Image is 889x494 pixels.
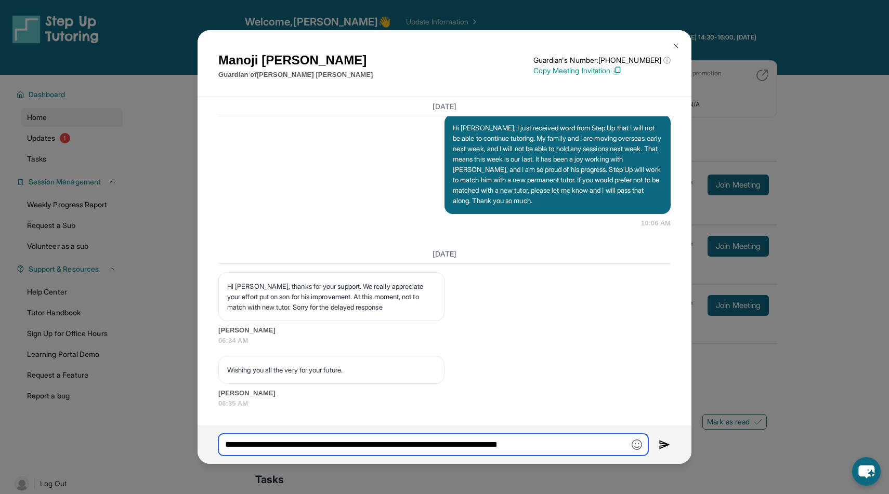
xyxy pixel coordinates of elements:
[218,51,373,70] h1: Manoji [PERSON_NAME]
[218,101,671,112] h3: [DATE]
[218,70,373,80] p: Guardian of [PERSON_NAME] [PERSON_NAME]
[218,336,671,346] span: 06:34 AM
[227,281,436,312] p: Hi [PERSON_NAME], thanks for your support. We really appreciate your effort put on son for his im...
[672,42,680,50] img: Close Icon
[632,439,642,450] img: Emoji
[227,365,436,375] p: Wishing you all the very for your future.
[659,438,671,451] img: Send icon
[663,55,671,65] span: ⓘ
[218,249,671,259] h3: [DATE]
[852,457,881,486] button: chat-button
[453,123,662,206] p: Hi [PERSON_NAME], I just received word from Step Up that I will not be able to continue tutoring....
[533,55,671,65] p: Guardian's Number: [PHONE_NUMBER]
[218,398,671,409] span: 06:35 AM
[533,65,671,76] p: Copy Meeting Invitation
[641,218,671,229] span: 10:06 AM
[218,388,671,398] span: [PERSON_NAME]
[218,325,671,336] span: [PERSON_NAME]
[612,66,622,75] img: Copy Icon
